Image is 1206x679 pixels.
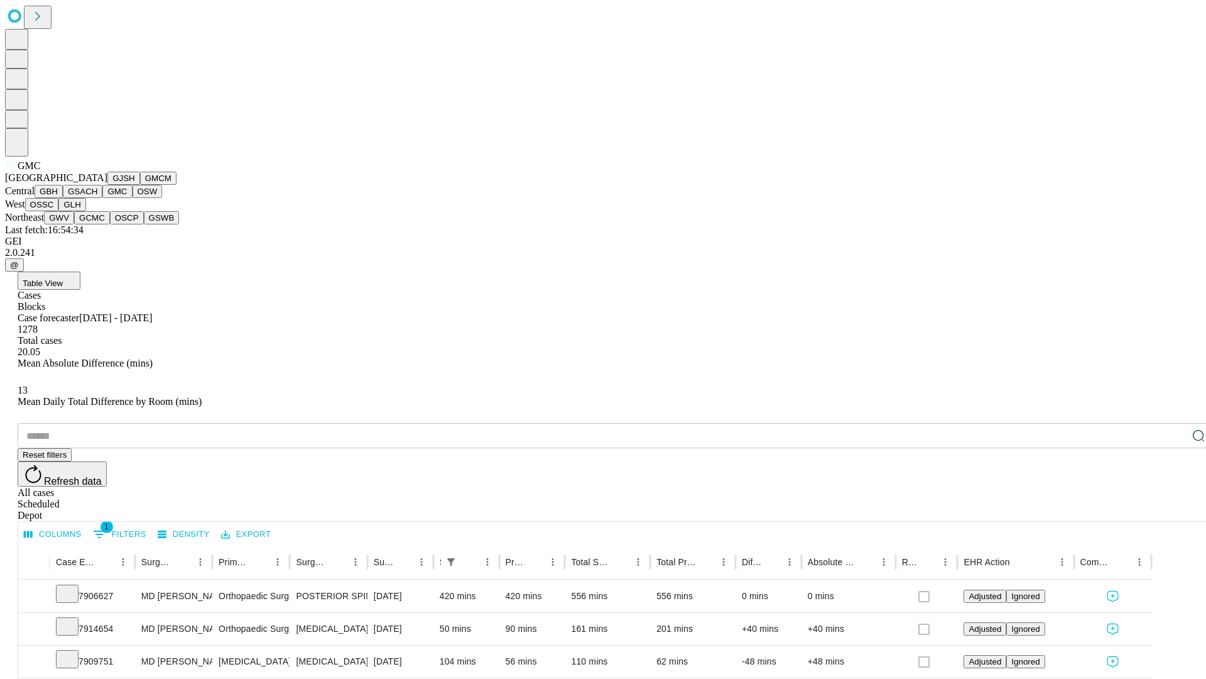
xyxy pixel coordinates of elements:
[107,172,140,185] button: GJSH
[56,580,129,612] div: 7906627
[296,613,361,645] div: [MEDICAL_DATA] DRAINAGE DEEP [MEDICAL_DATA] POSTERIOR [MEDICAL_DATA] SPINE
[506,580,559,612] div: 420 mins
[571,613,644,645] div: 161 mins
[506,646,559,678] div: 56 mins
[1011,624,1040,634] span: Ignored
[219,557,250,567] div: Primary Service
[74,211,110,224] button: GCMC
[21,525,85,544] button: Select columns
[90,524,149,544] button: Show filters
[219,646,283,678] div: [MEDICAL_DATA]
[440,557,441,567] div: Scheduled In Room Duration
[141,557,173,567] div: Surgeon Name
[742,557,762,567] div: Difference
[141,646,206,678] div: MD [PERSON_NAME] [PERSON_NAME] Md
[5,172,107,183] span: [GEOGRAPHIC_DATA]
[63,185,102,198] button: GSACH
[656,580,729,612] div: 556 mins
[742,613,795,645] div: +40 mins
[56,646,129,678] div: 7909751
[56,557,95,567] div: Case Epic Id
[174,553,192,571] button: Sort
[1011,592,1040,601] span: Ignored
[18,385,28,395] span: 13
[937,553,954,571] button: Menu
[1131,553,1148,571] button: Menu
[697,553,715,571] button: Sort
[969,592,1001,601] span: Adjusted
[440,613,493,645] div: 50 mins
[18,324,38,334] span: 1278
[24,619,43,641] button: Expand
[56,613,129,645] div: 7914654
[23,450,67,460] span: Reset filters
[656,613,729,645] div: 201 mins
[141,580,206,612] div: MD [PERSON_NAME] [PERSON_NAME] Md
[10,260,19,270] span: @
[58,198,85,211] button: GLH
[23,279,63,288] span: Table View
[219,613,283,645] div: Orthopaedic Surgery
[442,553,460,571] button: Show filters
[857,553,875,571] button: Sort
[18,346,40,357] span: 20.05
[5,224,84,235] span: Last fetch: 16:54:34
[18,358,153,368] span: Mean Absolute Difference (mins)
[656,646,729,678] div: 62 mins
[18,312,79,323] span: Case forecaster
[629,553,647,571] button: Menu
[1113,553,1131,571] button: Sort
[25,198,59,211] button: OSSC
[413,553,430,571] button: Menu
[763,553,781,571] button: Sort
[1011,657,1040,666] span: Ignored
[395,553,413,571] button: Sort
[35,185,63,198] button: GBH
[110,211,144,224] button: OSCP
[571,580,644,612] div: 556 mins
[5,199,25,209] span: West
[155,525,213,544] button: Density
[100,521,113,533] span: 1
[808,613,889,645] div: +40 mins
[79,312,152,323] span: [DATE] - [DATE]
[526,553,544,571] button: Sort
[44,211,74,224] button: GWV
[5,247,1201,258] div: 2.0.241
[506,613,559,645] div: 90 mins
[969,657,1001,666] span: Adjusted
[1080,557,1112,567] div: Comments
[24,586,43,608] button: Expand
[114,553,132,571] button: Menu
[18,461,107,487] button: Refresh data
[102,185,132,198] button: GMC
[461,553,479,571] button: Sort
[1053,553,1071,571] button: Menu
[781,553,798,571] button: Menu
[875,553,893,571] button: Menu
[374,557,394,567] div: Surgery Date
[5,185,35,196] span: Central
[964,655,1006,668] button: Adjusted
[219,580,283,612] div: Orthopaedic Surgery
[18,448,72,461] button: Reset filters
[329,553,347,571] button: Sort
[144,211,180,224] button: GSWB
[141,613,206,645] div: MD [PERSON_NAME] [PERSON_NAME] Md
[440,646,493,678] div: 104 mins
[442,553,460,571] div: 1 active filter
[742,580,795,612] div: 0 mins
[374,580,427,612] div: [DATE]
[5,258,24,272] button: @
[715,553,732,571] button: Menu
[269,553,286,571] button: Menu
[964,622,1006,636] button: Adjusted
[218,525,274,544] button: Export
[571,557,611,567] div: Total Scheduled Duration
[140,172,177,185] button: GMCM
[919,553,937,571] button: Sort
[347,553,364,571] button: Menu
[133,185,163,198] button: OSW
[808,646,889,678] div: +48 mins
[902,557,918,567] div: Resolved in EHR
